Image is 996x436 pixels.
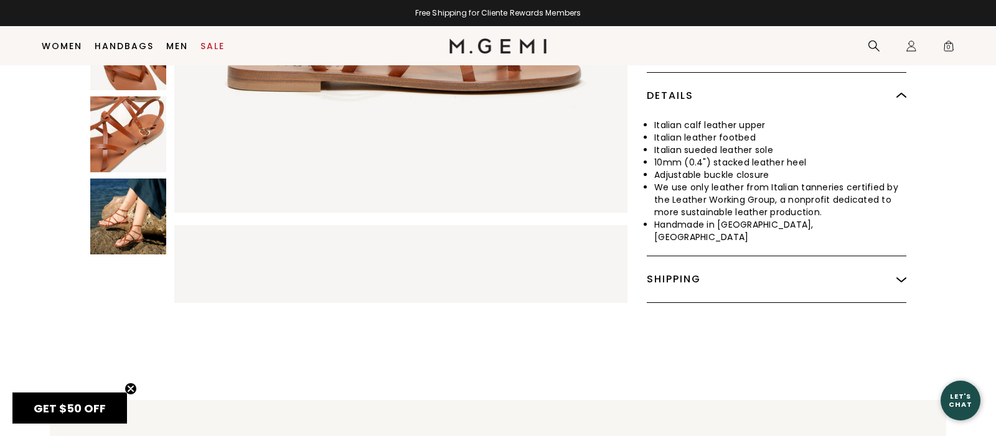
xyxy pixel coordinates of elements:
[654,119,906,131] li: Italian calf leather upper
[942,42,955,55] span: 0
[42,41,82,51] a: Women
[166,41,188,51] a: Men
[654,169,906,181] li: Adjustable buckle closure
[449,39,547,53] img: M.Gemi
[200,41,225,51] a: Sale
[654,131,906,144] li: Italian leather footbed
[90,97,166,173] img: The Ginevra
[654,181,906,218] li: We use only leather from Italian tanneries certified by the Leather Working Group, a nonprofit de...
[941,392,980,408] div: Let's Chat
[654,156,906,169] li: 10mm (0.4") stacked leather heel
[34,401,106,416] span: GET $50 OFF
[125,383,137,395] button: Close teaser
[647,256,906,302] div: Shipping
[95,41,154,51] a: Handbags
[654,218,906,243] li: Handmade in [GEOGRAPHIC_DATA], [GEOGRAPHIC_DATA]
[12,392,127,424] div: GET $50 OFFClose teaser
[90,179,166,254] img: The Ginevra
[647,73,906,119] div: Details
[654,144,906,156] li: Italian sueded leather sole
